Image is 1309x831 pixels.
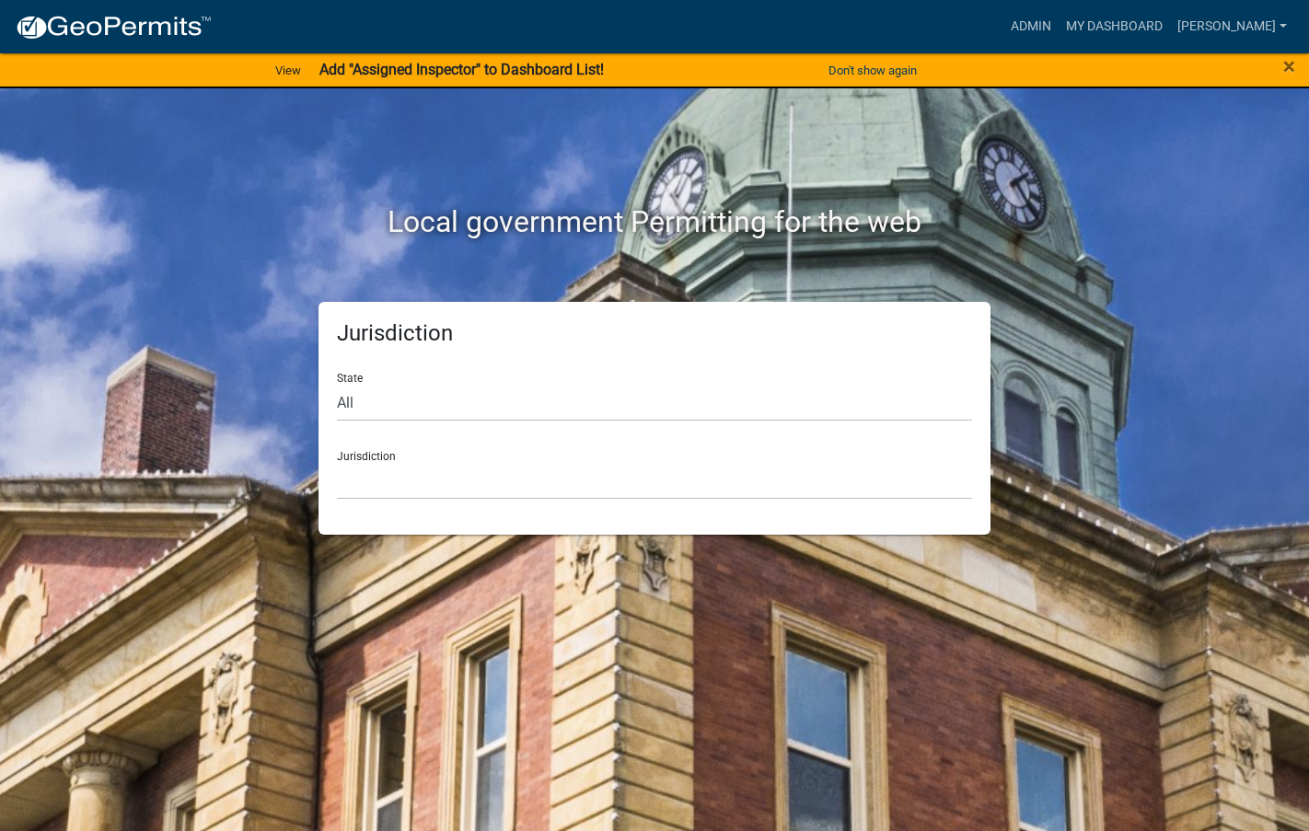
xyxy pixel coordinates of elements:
[821,55,924,86] button: Don't show again
[1003,9,1059,44] a: Admin
[144,204,1165,239] h2: Local government Permitting for the web
[337,320,972,347] h5: Jurisdiction
[319,61,604,78] strong: Add "Assigned Inspector" to Dashboard List!
[1170,9,1294,44] a: [PERSON_NAME]
[268,55,308,86] a: View
[1059,9,1170,44] a: My Dashboard
[1283,53,1295,79] span: ×
[1283,55,1295,77] button: Close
